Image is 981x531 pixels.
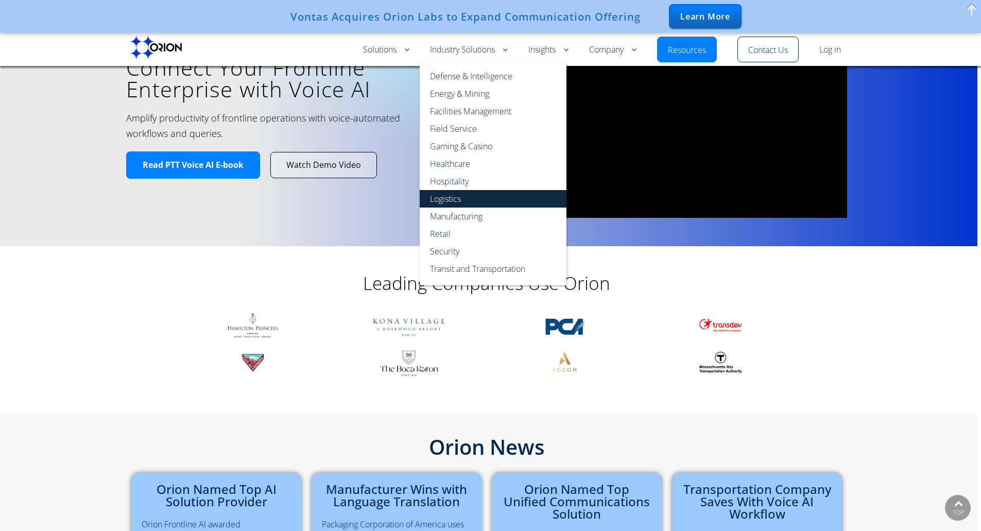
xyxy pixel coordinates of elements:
a: Logistics [420,190,566,208]
a: Manufacturer Wins with Language Translation [326,481,467,510]
span: Watch Demo Video [286,160,361,170]
span: Read PTT Voice AI E-book [143,160,244,170]
a: Retail [420,225,566,243]
a: Facilities Management [420,102,566,120]
h2: Leading Companies Use Orion [281,272,693,295]
iframe: Chat Widget [930,482,981,531]
a: Resources [668,44,706,57]
a: Defense & Intelligence [420,62,566,85]
a: Manufacturing [420,208,566,225]
a: Energy & Mining [420,85,566,102]
h1: Connect Your Frontline Enterprise with Voice AI [126,57,471,100]
a: Insights [528,44,569,56]
a: Orion Named Top Unified Communications Solution [504,481,650,523]
img: Orion labs Black logo [130,36,182,59]
div: Learn More [669,4,742,29]
a: Gaming & Casino [420,138,566,155]
h2: Amplify productivity of frontline operations with voice-automated workflows and queries. [126,110,435,141]
a: Solutions [363,44,409,56]
a: Industry Solutions [430,44,508,56]
a: Healthcare [420,155,566,173]
h2: Orion News [126,437,847,457]
div: Vontas Acquires Orion Labs to Expand Communication Offering [290,10,641,23]
a: Transportation Company Saves With Voice AI Workflow [683,481,831,523]
a: Hospitality [420,173,566,190]
a: Security [420,243,566,260]
a: Log in [819,44,841,56]
iframe: vimeo Video Player [487,15,847,218]
a: Transit and Transportation [420,260,566,285]
a: Company [589,44,636,56]
a: Watch Demo Video [271,152,376,178]
a: Read PTT Voice AI E-book [126,151,260,179]
a: Field Service [420,120,566,138]
a: Orion Named Top AI Solution Provider [157,481,277,510]
a: Contact Us [748,44,788,57]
